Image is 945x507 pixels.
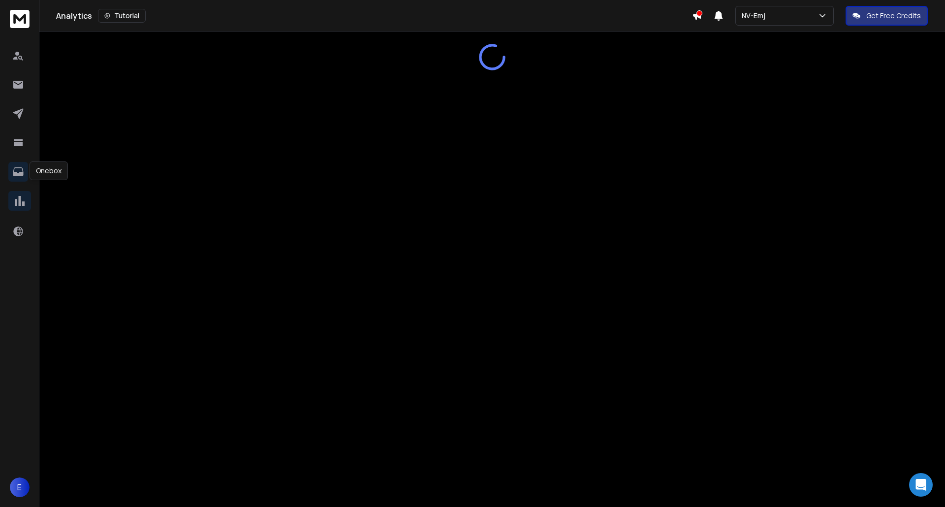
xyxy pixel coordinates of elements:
div: Analytics [56,9,692,23]
button: Get Free Credits [846,6,928,26]
button: E [10,477,30,497]
p: Get Free Credits [866,11,921,21]
div: Open Intercom Messenger [909,473,933,497]
p: NV-Emj [742,11,769,21]
div: Onebox [30,161,68,180]
button: Tutorial [98,9,146,23]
